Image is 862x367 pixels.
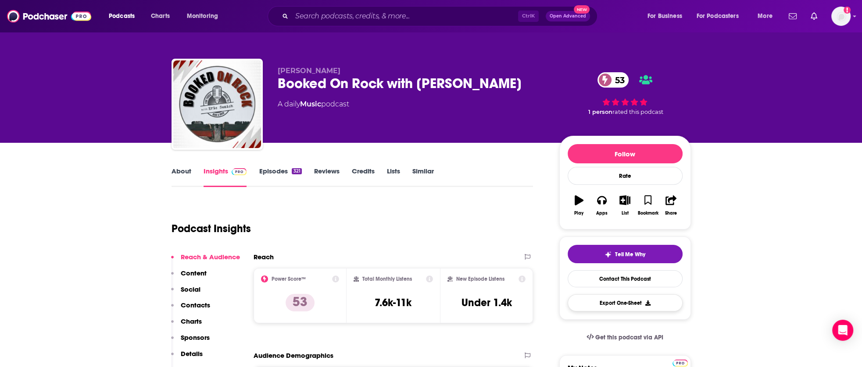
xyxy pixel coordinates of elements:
a: Reviews [314,167,340,187]
a: Episodes321 [259,167,301,187]
button: Content [171,269,207,285]
span: Get this podcast via API [595,334,663,341]
button: Sponsors [171,333,210,349]
div: Open Intercom Messenger [832,320,853,341]
span: Logged in as SusanHershberg [831,7,851,26]
a: Similar [412,167,434,187]
a: Show notifications dropdown [807,9,821,24]
a: Lists [387,167,400,187]
button: Reach & Audience [171,253,240,269]
span: New [574,5,590,14]
p: 53 [286,294,315,311]
div: 53 1 personrated this podcast [559,67,691,121]
h3: Under 1.4k [461,296,512,309]
button: open menu [751,9,783,23]
button: Social [171,285,200,301]
button: Charts [171,317,202,333]
p: Contacts [181,301,210,309]
div: Rate [568,167,683,185]
img: Podchaser - Follow, Share and Rate Podcasts [7,8,91,25]
h2: Total Monthly Listens [362,276,412,282]
div: Search podcasts, credits, & more... [276,6,606,26]
span: Tell Me Why [615,251,645,258]
a: 53 [597,72,629,88]
h3: 7.6k-11k [375,296,411,309]
p: Sponsors [181,333,210,342]
button: Apps [590,190,613,221]
p: Content [181,269,207,277]
h2: Reach [254,253,274,261]
span: Open Advanced [550,14,586,18]
h2: Power Score™ [272,276,306,282]
a: Music [300,100,321,108]
p: Reach & Audience [181,253,240,261]
button: open menu [181,9,229,23]
button: Open AdvancedNew [546,11,590,21]
p: Social [181,285,200,293]
button: open menu [103,9,146,23]
h2: New Episode Listens [456,276,504,282]
span: For Business [647,10,682,22]
div: Play [574,211,583,216]
div: Apps [596,211,608,216]
div: 321 [292,168,301,174]
a: Get this podcast via API [579,327,671,348]
p: Details [181,349,203,358]
a: InsightsPodchaser Pro [204,167,247,187]
img: tell me why sparkle [604,251,612,258]
span: Podcasts [109,10,135,22]
button: List [613,190,636,221]
button: Show profile menu [831,7,851,26]
p: Charts [181,317,202,325]
h2: Audience Demographics [254,351,333,360]
svg: Add a profile image [844,7,851,14]
button: open menu [641,9,693,23]
div: Share [665,211,677,216]
span: 53 [606,72,629,88]
button: Contacts [171,301,210,317]
span: Ctrl K [518,11,539,22]
button: Share [659,190,682,221]
button: Details [171,349,203,366]
span: 1 person [588,109,612,115]
img: Podchaser Pro [672,360,688,367]
img: Podchaser Pro [232,168,247,175]
a: Pro website [672,358,688,367]
div: A daily podcast [278,99,349,109]
button: Bookmark [637,190,659,221]
a: Contact This Podcast [568,270,683,287]
img: Booked On Rock with Eric Senich [173,60,261,148]
span: [PERSON_NAME] [278,67,340,75]
a: Credits [352,167,375,187]
a: Charts [145,9,175,23]
a: Show notifications dropdown [785,9,800,24]
input: Search podcasts, credits, & more... [292,9,518,23]
span: More [758,10,773,22]
span: For Podcasters [697,10,739,22]
div: Bookmark [637,211,658,216]
button: Play [568,190,590,221]
button: open menu [691,9,751,23]
span: Charts [151,10,170,22]
a: About [172,167,191,187]
button: tell me why sparkleTell Me Why [568,245,683,263]
span: Monitoring [187,10,218,22]
div: List [622,211,629,216]
button: Follow [568,144,683,163]
h1: Podcast Insights [172,222,251,235]
img: User Profile [831,7,851,26]
button: Export One-Sheet [568,294,683,311]
span: rated this podcast [612,109,663,115]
